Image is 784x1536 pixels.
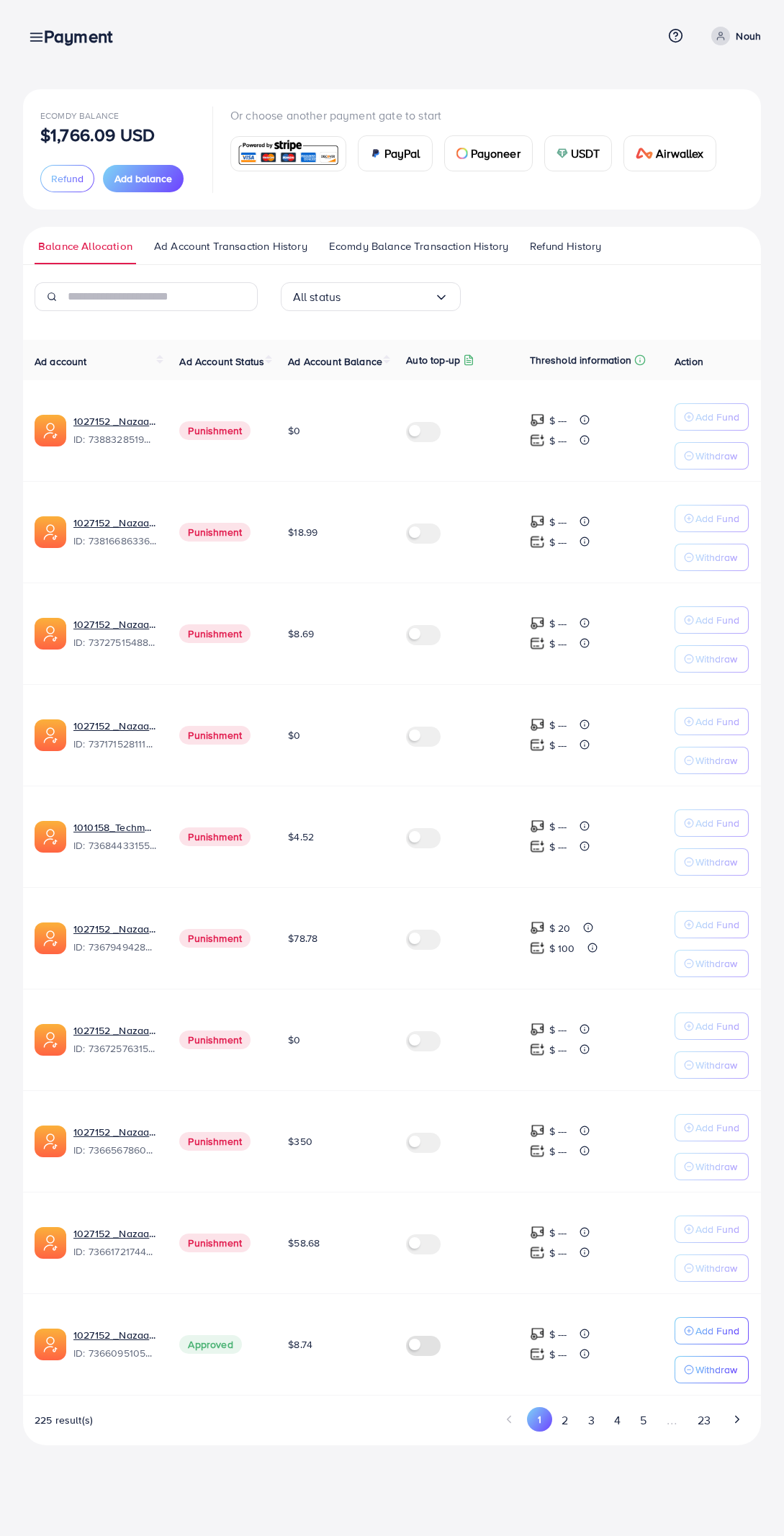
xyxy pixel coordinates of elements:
[73,534,156,548] span: ID: 7381668633665093648
[73,838,156,853] span: ID: 7368443315504726017
[675,645,749,673] button: Withdraw
[695,955,737,972] p: Withdraw
[530,1022,545,1037] img: top-up amount
[675,442,749,470] button: Withdraw
[675,950,749,977] button: Withdraw
[73,1023,156,1056] div: <span class='underline'>1027152 _Nazaagency_016</span></br>7367257631523782657
[444,135,533,171] a: cardPayoneer
[675,1153,749,1180] button: Withdraw
[288,525,317,539] span: $18.99
[675,544,749,571] button: Withdraw
[557,148,568,159] img: card
[549,1143,567,1160] p: $ ---
[530,1326,545,1342] img: top-up amount
[73,1125,156,1139] a: 1027152 _Nazaagency_0051
[695,447,737,464] p: Withdraw
[549,737,567,754] p: $ ---
[530,920,545,935] img: top-up amount
[179,929,251,948] span: Punishment
[329,238,508,254] span: Ecomdy Balance Transaction History
[695,1221,739,1238] p: Add Fund
[179,827,251,846] span: Punishment
[35,1024,66,1056] img: ic-ads-acc.e4c84228.svg
[675,911,749,938] button: Add Fund
[695,1259,737,1277] p: Withdraw
[35,1227,66,1259] img: ic-ads-acc.e4c84228.svg
[35,1329,66,1360] img: ic-ads-acc.e4c84228.svg
[73,1125,156,1158] div: <span class='underline'>1027152 _Nazaagency_0051</span></br>7366567860828749825
[73,432,156,446] span: ID: 7388328519014645761
[179,421,251,440] span: Punishment
[695,1056,737,1074] p: Withdraw
[630,1407,656,1434] button: Go to page 5
[73,1346,156,1360] span: ID: 7366095105679261697
[38,238,132,254] span: Balance Allocation
[675,1356,749,1383] button: Withdraw
[179,354,264,369] span: Ad Account Status
[675,354,703,369] span: Action
[530,1225,545,1240] img: top-up amount
[530,1347,545,1362] img: top-up amount
[35,922,66,954] img: ic-ads-acc.e4c84228.svg
[73,1023,156,1038] a: 1027152 _Nazaagency_016
[604,1407,630,1434] button: Go to page 4
[549,1224,567,1241] p: $ ---
[695,713,739,730] p: Add Fund
[675,606,749,634] button: Add Fund
[623,135,716,171] a: cardAirwallex
[530,737,545,753] img: top-up amount
[358,135,433,171] a: cardPayPal
[35,516,66,548] img: ic-ads-acc.e4c84228.svg
[288,728,300,742] span: $0
[73,1328,156,1342] a: 1027152 _Nazaagency_006
[293,286,341,308] span: All status
[530,1144,545,1159] img: top-up amount
[73,1328,156,1361] div: <span class='underline'>1027152 _Nazaagency_006</span></br>7366095105679261697
[73,719,156,752] div: <span class='underline'>1027152 _Nazaagency_04</span></br>7371715281112170513
[179,1132,251,1151] span: Punishment
[549,432,567,449] p: $ ---
[40,165,94,192] button: Refund
[695,916,739,933] p: Add Fund
[73,1041,156,1056] span: ID: 7367257631523782657
[549,1244,567,1262] p: $ ---
[695,1119,739,1136] p: Add Fund
[288,354,382,369] span: Ad Account Balance
[288,1236,320,1250] span: $58.68
[549,635,567,652] p: $ ---
[675,848,749,876] button: Withdraw
[73,737,156,751] span: ID: 7371715281112170513
[530,940,545,956] img: top-up amount
[675,809,749,837] button: Add Fund
[530,717,545,732] img: top-up amount
[549,818,567,835] p: $ ---
[688,1407,720,1434] button: Go to page 23
[35,415,66,446] img: ic-ads-acc.e4c84228.svg
[73,635,156,650] span: ID: 7372751548805726224
[530,1042,545,1057] img: top-up amount
[179,1335,241,1354] span: Approved
[695,814,739,832] p: Add Fund
[103,165,184,192] button: Add balance
[73,516,156,549] div: <span class='underline'>1027152 _Nazaagency_023</span></br>7381668633665093648
[530,819,545,834] img: top-up amount
[675,1114,749,1141] button: Add Fund
[51,171,84,186] span: Refund
[288,626,314,641] span: $8.69
[675,1254,749,1282] button: Withdraw
[179,1234,251,1252] span: Punishment
[288,1134,312,1149] span: $350
[384,145,420,162] span: PayPal
[695,1322,739,1339] p: Add Fund
[73,414,156,447] div: <span class='underline'>1027152 _Nazaagency_019</span></br>7388328519014645761
[370,148,382,159] img: card
[179,523,251,542] span: Punishment
[724,1407,749,1432] button: Go to next page
[73,820,156,853] div: <span class='underline'>1010158_Techmanistan pk acc_1715599413927</span></br>7368443315504726017
[675,505,749,532] button: Add Fund
[73,1143,156,1157] span: ID: 7366567860828749825
[230,107,728,124] p: Or choose another payment gate to start
[549,1123,567,1140] p: $ ---
[44,26,124,47] h3: Payment
[695,408,739,426] p: Add Fund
